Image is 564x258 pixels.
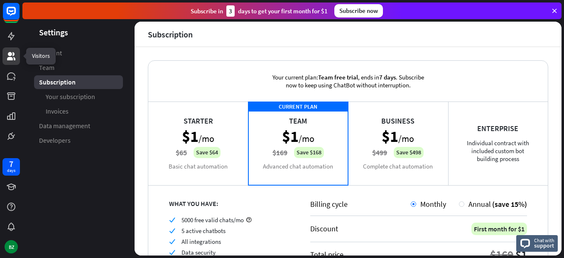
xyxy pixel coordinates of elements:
i: check [169,238,175,245]
span: Invoices [46,107,69,116]
a: Data management [34,119,123,133]
div: Discount [310,224,338,233]
button: Open LiveChat chat widget [7,3,32,28]
div: 3 [226,5,235,17]
a: 7 days [2,158,20,176]
span: Developers [39,136,71,145]
span: Data security [181,248,216,256]
div: First month for $1 [471,223,527,235]
header: Settings [22,27,135,38]
div: Your current plan: , ends in . Subscribe now to keep using ChatBot without interruption. [259,61,437,102]
span: Team [39,63,54,72]
a: Your subscription [34,90,123,104]
span: Monthly [420,199,446,209]
i: check [169,228,175,234]
div: days [7,168,15,174]
a: Account [34,46,123,60]
div: 7 [9,160,13,168]
span: support [534,242,554,249]
span: (save 15%) [492,199,527,209]
span: Annual [468,199,491,209]
span: Your subscription [46,92,95,101]
i: check [169,217,175,223]
i: check [169,249,175,256]
a: Invoices [34,104,123,118]
div: WHAT YOU HAVE: [169,199,289,208]
span: 5000 free valid chats/mo [181,216,244,224]
div: Subscribe in days to get your first month for $1 [191,5,328,17]
div: BZ [5,240,18,253]
span: 7 days [379,73,396,81]
span: Chat with [534,236,554,244]
span: Team free trial [318,73,358,81]
a: Team [34,61,123,74]
span: Account [39,49,62,57]
span: All integrations [181,238,221,246]
a: Developers [34,134,123,147]
div: Subscription [148,30,193,39]
span: Subscription [39,78,76,87]
span: 5 active chatbots [181,227,226,235]
div: Subscribe now [334,4,383,17]
span: Data management [39,122,90,130]
div: Billing cycle [310,199,411,209]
